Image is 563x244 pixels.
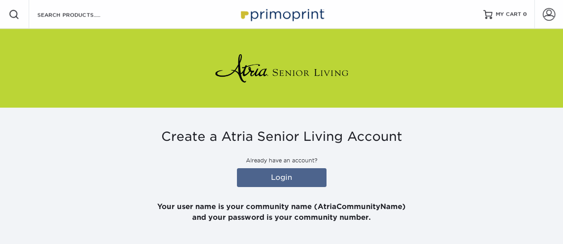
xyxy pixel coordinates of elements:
h3: Create a Atria Senior Living Account [20,129,544,144]
img: Primoprint [237,4,327,24]
span: 0 [523,11,527,17]
img: Atria Senior Living [215,50,349,86]
p: Already have an account? [20,157,544,165]
p: Your user name is your community name (AtriaCommunityName) and your password is your community nu... [20,191,544,223]
input: SEARCH PRODUCTS..... [36,9,124,20]
a: Login [237,168,327,187]
span: MY CART [496,11,521,18]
